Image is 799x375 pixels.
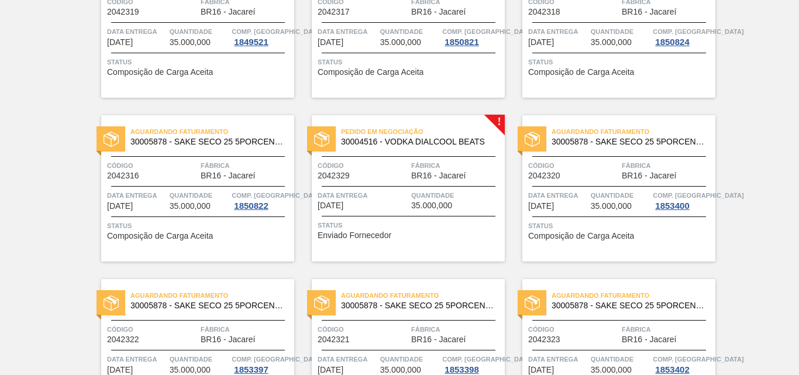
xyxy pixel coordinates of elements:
a: Comp. [GEOGRAPHIC_DATA]1849521 [232,26,291,47]
span: Aguardando Faturamento [552,126,715,137]
span: 35.000,000 [411,201,452,210]
span: Quantidade [591,190,650,201]
img: status [314,132,329,147]
a: Comp. [GEOGRAPHIC_DATA]1853397 [232,353,291,374]
span: Aguardando Faturamento [130,126,294,137]
span: Quantidade [170,190,229,201]
span: Status [528,220,712,232]
span: Quantidade [170,353,229,365]
span: 16/10/2025 [318,38,343,47]
div: 1853400 [653,201,691,211]
span: Código [528,160,619,171]
span: Código [318,324,408,335]
a: Comp. [GEOGRAPHIC_DATA]1850822 [232,190,291,211]
span: Data Entrega [107,353,167,365]
span: Data Entrega [107,190,167,201]
img: status [104,295,119,311]
span: 16/10/2025 [107,202,133,211]
span: Aguardando Faturamento [130,290,294,301]
span: Fábrica [622,324,712,335]
div: 1853402 [653,365,691,374]
span: 2042317 [318,8,350,16]
span: 17/10/2025 [107,366,133,374]
span: Fábrica [201,324,291,335]
img: status [314,295,329,311]
a: Comp. [GEOGRAPHIC_DATA]1850821 [442,26,502,47]
span: 2042329 [318,171,350,180]
span: Data Entrega [107,26,167,37]
span: 16/10/2025 [528,38,554,47]
a: statusAguardando Faturamento30005878 - SAKE SECO 25 5PORCENTOCódigo2042320FábricaBR16 - JacareíDa... [505,115,715,262]
span: BR16 - Jacareí [201,335,255,344]
span: Status [318,56,502,68]
div: 1850822 [232,201,270,211]
span: 2042316 [107,171,139,180]
span: Código [107,160,198,171]
span: 2042321 [318,335,350,344]
img: status [104,132,119,147]
div: 1853397 [232,365,270,374]
span: Composição de Carga Aceita [528,232,634,240]
div: 1850821 [442,37,481,47]
span: BR16 - Jacareí [201,8,255,16]
span: 35.000,000 [170,38,211,47]
span: Comp. Carga [653,190,743,201]
div: 1849521 [232,37,270,47]
span: Data Entrega [318,353,377,365]
span: Status [107,220,291,232]
span: 17/10/2025 [318,366,343,374]
span: 2042320 [528,171,560,180]
span: 16/10/2025 [318,201,343,210]
span: 30005878 - SAKE SECO 25 5PORCENTO [552,301,706,310]
span: 35.000,000 [170,366,211,374]
span: Comp. Carga [653,353,743,365]
a: !statusPedido em Negociação30004516 - VODKA DIALCOOL BEATSCódigo2042329FábricaBR16 - JacareíData ... [294,115,505,262]
span: 30005878 - SAKE SECO 25 5PORCENTO [341,301,495,310]
span: Data Entrega [318,26,377,37]
span: 35.000,000 [380,366,421,374]
span: Aguardando Faturamento [341,290,505,301]
span: Quantidade [380,353,440,365]
div: 1853398 [442,365,481,374]
span: Status [107,56,291,68]
span: 2042323 [528,335,560,344]
span: Fábrica [411,160,502,171]
span: Pedido em Negociação [341,126,505,137]
span: 2042322 [107,335,139,344]
span: Fábrica [411,324,502,335]
span: Data Entrega [528,26,588,37]
span: BR16 - Jacareí [411,171,466,180]
span: 30004516 - VODKA DIALCOOL BEATS [341,137,495,146]
img: status [525,295,540,311]
span: Aguardando Faturamento [552,290,715,301]
a: Comp. [GEOGRAPHIC_DATA]1853398 [442,353,502,374]
span: Fábrica [622,160,712,171]
span: Comp. Carga [232,353,322,365]
span: Data Entrega [318,190,408,201]
span: Composição de Carga Aceita [107,232,213,240]
span: Quantidade [591,353,650,365]
img: status [525,132,540,147]
span: BR16 - Jacareí [622,335,676,344]
span: Composição de Carga Aceita [528,68,634,77]
span: 35.000,000 [380,38,421,47]
span: BR16 - Jacareí [201,171,255,180]
span: 2042318 [528,8,560,16]
span: Código [528,324,619,335]
a: Comp. [GEOGRAPHIC_DATA]1850824 [653,26,712,47]
span: Composição de Carga Aceita [318,68,423,77]
span: Comp. Carga [442,353,533,365]
span: Data Entrega [528,190,588,201]
span: Comp. Carga [232,26,322,37]
span: Composição de Carga Aceita [107,68,213,77]
span: Código [107,324,198,335]
span: BR16 - Jacareí [411,8,466,16]
span: Status [528,56,712,68]
a: Comp. [GEOGRAPHIC_DATA]1853402 [653,353,712,374]
span: 35.000,000 [591,38,632,47]
span: Enviado Fornecedor [318,231,391,240]
span: Comp. Carga [653,26,743,37]
div: 1850824 [653,37,691,47]
span: 35.000,000 [170,202,211,211]
span: 16/10/2025 [107,38,133,47]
